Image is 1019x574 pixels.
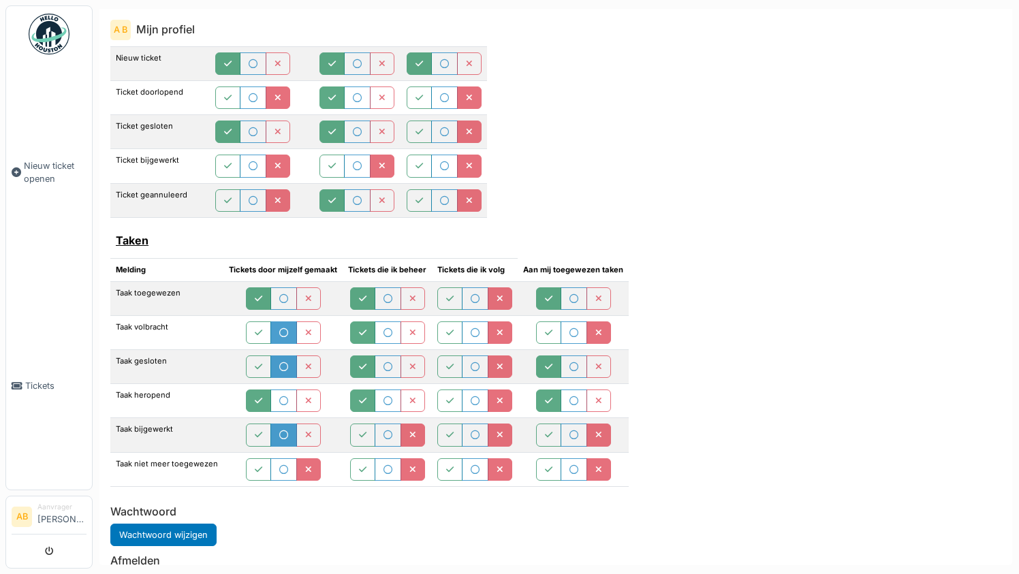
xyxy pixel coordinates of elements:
div: A B [110,20,131,40]
a: Nieuw ticket openen [6,62,92,283]
td: Ticket gesloten [110,115,193,149]
li: [PERSON_NAME] [37,502,87,531]
span: Tickets [25,379,87,392]
td: Taak niet meer toegewezen [110,452,223,486]
td: Ticket geannuleerd [110,183,193,217]
div: Aanvrager [37,502,87,512]
td: Taak heropend [110,384,223,418]
h6: Mijn profiel [136,23,195,36]
td: Ticket doorlopend [110,80,193,114]
a: AB Aanvrager[PERSON_NAME] [12,502,87,535]
h6: Afmelden [110,554,339,567]
td: Taak gesloten [110,350,223,384]
th: Melding [110,258,223,281]
th: Aan mij toegewezen taken [518,258,629,281]
th: Tickets die ik volg [432,258,518,281]
th: Tickets die ik beheer [343,258,432,281]
a: Wachtwoord wijzigen [110,524,217,546]
td: Ticket bijgewerkt [110,149,193,183]
a: Tickets [6,283,92,490]
td: Taak bijgewerkt [110,418,223,452]
td: Taak volbracht [110,315,223,349]
th: Tickets door mijzelf gemaakt [223,258,343,281]
img: Badge_color-CXgf-gQk.svg [29,14,69,54]
h6: Wachtwoord [110,505,339,518]
span: Nieuw ticket openen [24,159,87,185]
li: AB [12,507,32,527]
td: Nieuw ticket [110,46,193,80]
td: Taak toegewezen [110,281,223,315]
h6: Taken [116,234,512,247]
